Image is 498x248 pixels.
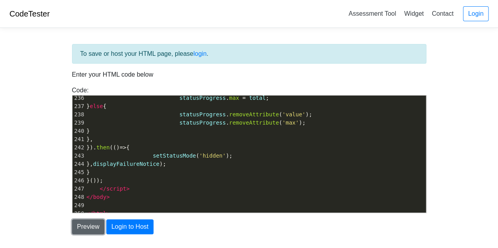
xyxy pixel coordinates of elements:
span: }()); [87,177,103,184]
div: 244 [72,160,85,168]
a: Widget [401,7,427,20]
div: 238 [72,110,85,119]
a: login [193,50,207,57]
button: Login to Host [106,219,154,234]
span: then [96,144,110,151]
span: statusProgress [180,95,226,101]
p: Enter your HTML code below [72,70,426,79]
span: 'hidden' [199,152,226,159]
span: > [106,210,109,217]
div: To save or host your HTML page, please . [72,44,426,64]
span: } [87,169,90,175]
div: 246 [72,176,85,185]
span: }, [87,136,93,142]
div: 248 [72,193,85,201]
span: } { [87,103,107,109]
div: 243 [72,152,85,160]
span: => [120,144,126,151]
span: statusProgress [180,119,226,126]
div: 249 [72,201,85,209]
a: Assessment Tool [345,7,399,20]
span: statusProgress [180,111,226,118]
span: = [243,95,246,101]
span: total [249,95,266,101]
div: 239 [72,119,85,127]
span: . ( ); [87,119,305,126]
div: 242 [72,143,85,152]
div: 250 [72,209,85,218]
span: 'value' [282,111,305,118]
button: Preview [72,219,105,234]
span: > [106,194,109,200]
div: 247 [72,185,85,193]
div: 240 [72,127,85,135]
span: > [126,186,130,192]
span: </ [87,210,93,217]
span: ( ); [87,152,233,159]
span: removeAttribute [229,111,279,118]
div: 236 [72,94,85,102]
span: setStatusMode [153,152,196,159]
span: body [93,194,106,200]
span: 'max' [282,119,299,126]
span: </ [87,194,93,200]
a: Contact [429,7,457,20]
div: 241 [72,135,85,143]
div: Code: [66,86,432,213]
span: removeAttribute [229,119,279,126]
span: max [229,95,239,101]
div: 237 [72,102,85,110]
span: html [93,210,106,217]
span: . ( ); [87,111,312,118]
span: </ [100,186,106,192]
span: else [90,103,103,109]
a: Login [463,6,489,21]
div: 245 [72,168,85,176]
span: . ; [87,95,269,101]
a: CodeTester [9,9,50,18]
span: script [106,186,126,192]
span: }, ); [87,161,166,167]
span: displayFailureNotice [93,161,159,167]
span: } [87,128,90,134]
span: }). (() { [87,144,130,151]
